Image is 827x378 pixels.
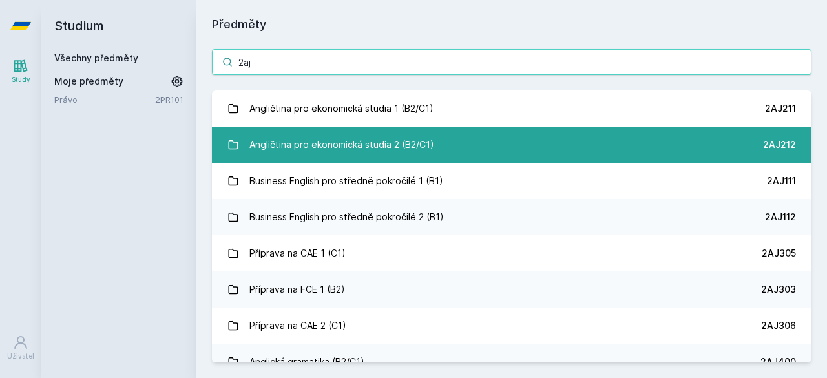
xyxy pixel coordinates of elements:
[212,235,811,271] a: Příprava na CAE 1 (C1) 2AJ305
[249,277,345,302] div: Příprava na FCE 1 (B2)
[212,271,811,308] a: Příprava na FCE 1 (B2) 2AJ303
[212,308,811,344] a: Příprava na CAE 2 (C1) 2AJ306
[249,204,444,230] div: Business English pro středně pokročilé 2 (B1)
[765,211,796,224] div: 2AJ112
[155,94,183,105] a: 2PR101
[212,163,811,199] a: Business English pro středně pokročilé 1 (B1) 2AJ111
[12,75,30,85] div: Study
[761,283,796,296] div: 2AJ303
[249,168,443,194] div: Business English pro středně pokročilé 1 (B1)
[212,49,811,75] input: Název nebo ident předmětu…
[3,52,39,91] a: Study
[249,132,434,158] div: Angličtina pro ekonomická studia 2 (B2/C1)
[54,75,123,88] span: Moje předměty
[765,102,796,115] div: 2AJ211
[249,96,434,121] div: Angličtina pro ekonomická studia 1 (B2/C1)
[212,127,811,163] a: Angličtina pro ekonomická studia 2 (B2/C1) 2AJ212
[212,16,811,34] h1: Předměty
[3,328,39,368] a: Uživatel
[249,313,346,339] div: Příprava na CAE 2 (C1)
[760,355,796,368] div: 2AJ400
[54,93,155,106] a: Právo
[54,52,138,63] a: Všechny předměty
[249,349,364,375] div: Anglická gramatika (B2/C1)
[761,319,796,332] div: 2AJ306
[763,138,796,151] div: 2AJ212
[767,174,796,187] div: 2AJ111
[212,199,811,235] a: Business English pro středně pokročilé 2 (B1) 2AJ112
[7,352,34,361] div: Uživatel
[249,240,346,266] div: Příprava na CAE 1 (C1)
[212,90,811,127] a: Angličtina pro ekonomická studia 1 (B2/C1) 2AJ211
[762,247,796,260] div: 2AJ305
